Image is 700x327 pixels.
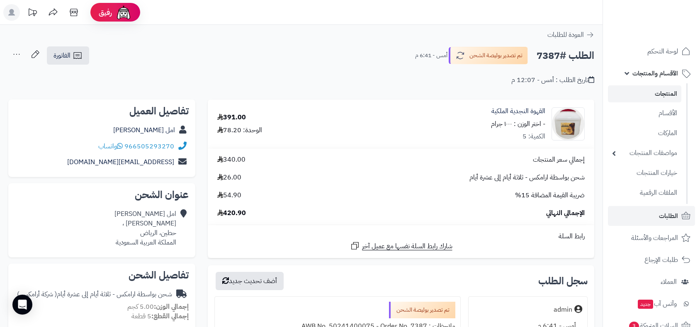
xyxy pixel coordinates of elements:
span: الإجمالي النهائي [546,208,585,218]
small: أمس - 6:41 م [415,51,447,60]
div: شحن بواسطة ارامكس - ثلاثة أيام إلى عشرة أيام [17,290,172,299]
span: طلبات الإرجاع [644,254,678,266]
a: تحديثات المنصة [22,4,43,23]
span: ( شركة أرامكس ) [17,289,57,299]
div: امل [PERSON_NAME] [PERSON_NAME] ، حطين، الرياض المملكة العربية السعودية [114,209,176,247]
h2: الطلب #7387 [537,47,594,64]
a: واتساب [98,141,123,151]
a: وآتس آبجديد [608,294,695,314]
img: 409bc90718e2ef40e7067a0b55f07bc6390-90x90.png [552,107,584,140]
span: جديد [638,300,653,309]
span: شارك رابط السلة نفسها مع عميل آخر [362,242,452,251]
span: المراجعات والأسئلة [631,232,678,244]
div: رابط السلة [211,232,591,241]
a: مواصفات المنتجات [608,144,681,162]
a: المنتجات [608,85,681,102]
span: لوحة التحكم [647,46,678,57]
div: admin [554,305,572,315]
div: تاريخ الطلب : أمس - 12:07 م [511,75,594,85]
strong: إجمالي الوزن: [154,302,189,312]
h2: عنوان الشحن [15,190,189,200]
small: 5.00 كجم [127,302,189,312]
span: رفيق [99,7,112,17]
div: تم تصدير بوليصة الشحن [389,302,455,318]
a: العودة للطلبات [547,30,594,40]
a: امل [PERSON_NAME] [113,125,175,135]
span: العودة للطلبات [547,30,584,40]
div: الوحدة: 78.20 [217,126,262,135]
h2: تفاصيل العميل [15,106,189,116]
a: المراجعات والأسئلة [608,228,695,248]
div: 391.00 [217,113,246,122]
img: logo-2.png [644,6,692,24]
button: تم تصدير بوليصة الشحن [449,47,528,64]
span: الأقسام والمنتجات [632,68,678,79]
img: ai-face.png [115,4,132,21]
a: الملفات الرقمية [608,184,681,202]
span: الفاتورة [53,51,70,61]
a: الأقسام [608,104,681,122]
span: ضريبة القيمة المضافة 15% [515,191,585,200]
a: طلبات الإرجاع [608,250,695,270]
div: الكمية: 5 [523,132,545,141]
a: شارك رابط السلة نفسها مع عميل آخر [350,241,452,251]
span: إجمالي سعر المنتجات [533,155,585,165]
span: 340.00 [217,155,245,165]
span: 54.90 [217,191,241,200]
a: لوحة التحكم [608,41,695,61]
h3: سجل الطلب [538,276,588,286]
span: الطلبات [659,210,678,222]
strong: إجمالي القطع: [151,311,189,321]
span: العملاء [661,276,677,288]
small: - اختر الوزن : ١٠٠٠ جرام [491,119,545,129]
div: Open Intercom Messenger [12,295,32,315]
span: 420.90 [217,208,246,218]
button: أضف تحديث جديد [216,272,284,290]
a: الفاتورة [47,46,89,65]
span: وآتس آب [637,298,677,310]
a: خيارات المنتجات [608,164,681,182]
a: الماركات [608,124,681,142]
span: شحن بواسطة ارامكس - ثلاثة أيام إلى عشرة أيام [469,173,585,182]
a: [EMAIL_ADDRESS][DOMAIN_NAME] [67,157,174,167]
span: 26.00 [217,173,241,182]
a: 966505293270 [124,141,174,151]
a: العملاء [608,272,695,292]
h2: تفاصيل الشحن [15,270,189,280]
a: القهوة النجدية الملكية [491,107,545,116]
a: الطلبات [608,206,695,226]
small: 5 قطعة [131,311,189,321]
